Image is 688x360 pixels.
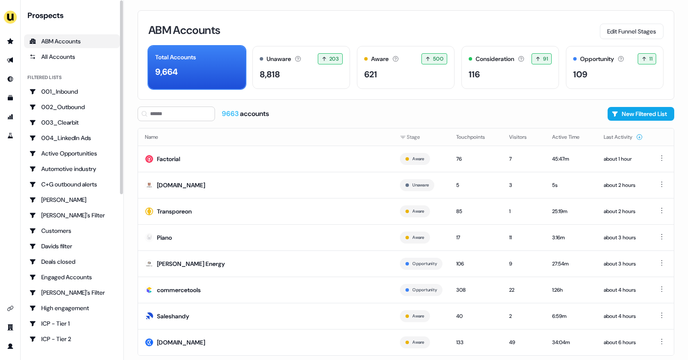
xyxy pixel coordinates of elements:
div: [DOMAIN_NAME] [157,181,205,189]
div: about 1 hour [604,155,643,163]
div: Automotive industry [29,165,115,173]
div: about 2 hours [604,181,643,189]
div: Deals closed [29,257,115,266]
div: 1 [509,207,538,216]
div: Prospects [28,10,120,21]
div: 7 [509,155,538,163]
a: Go to prospects [3,34,17,48]
div: Factorial [157,155,180,163]
a: Go to team [3,320,17,334]
a: Go to ICP - Tier 2 [24,332,120,346]
div: 002_Outbound [29,103,115,111]
a: Go to Davids filter [24,239,120,253]
a: Go to Geneviève's Filter [24,286,120,299]
div: Unaware [267,55,291,64]
a: Go to Charlotte Stone [24,193,120,207]
div: ICP - Tier 1 [29,319,115,328]
div: Filtered lists [28,74,61,81]
button: New Filtered List [608,107,674,121]
button: Aware [412,234,424,241]
div: 22 [509,286,538,294]
div: 49 [509,338,538,347]
div: 621 [364,68,377,81]
div: 27:54m [552,259,590,268]
span: 91 [543,55,548,63]
div: 6:59m [552,312,590,320]
div: 3:16m [552,233,590,242]
div: 109 [573,68,587,81]
span: 203 [329,55,339,63]
a: Go to C+G outbound alerts [24,177,120,191]
div: [PERSON_NAME]'s Filter [29,288,115,297]
div: [DOMAIN_NAME] [157,338,205,347]
div: Davids filter [29,242,115,250]
a: Go to experiments [3,129,17,143]
div: Active Opportunities [29,149,115,158]
a: Go to Deals closed [24,255,120,268]
a: Go to 002_Outbound [24,100,120,114]
div: Piano [157,233,172,242]
div: 85 [456,207,495,216]
a: Go to Active Opportunities [24,146,120,160]
span: 9663 [222,109,240,118]
div: 76 [456,155,495,163]
div: about 4 hours [604,312,643,320]
div: 2 [509,312,538,320]
button: Touchpoints [456,129,495,145]
a: Go to attribution [3,110,17,124]
button: Aware [412,312,424,320]
button: Aware [412,207,424,215]
div: 133 [456,338,495,347]
a: Go to integrations [3,302,17,315]
div: 1:26h [552,286,590,294]
div: 8,818 [260,68,280,81]
div: 5s [552,181,590,189]
div: ICP - Tier 2 [29,335,115,343]
span: 500 [433,55,443,63]
div: [PERSON_NAME] Energy [157,259,225,268]
div: 45:47m [552,155,590,163]
a: ABM Accounts [24,34,120,48]
div: 25:19m [552,207,590,216]
div: 001_Inbound [29,87,115,96]
button: Opportunity [412,260,437,268]
h3: ABM Accounts [148,24,220,36]
a: Go to outbound experience [3,53,17,67]
a: Go to templates [3,91,17,105]
a: All accounts [24,50,120,64]
div: 9 [509,259,538,268]
div: C+G outbound alerts [29,180,115,189]
button: Unaware [412,181,429,189]
div: 11 [509,233,538,242]
a: Go to Customers [24,224,120,238]
button: Active Time [552,129,590,145]
div: 17 [456,233,495,242]
div: about 6 hours [604,338,643,347]
a: Go to profile [3,339,17,353]
div: about 4 hours [604,286,643,294]
a: Go to 001_Inbound [24,85,120,98]
th: Name [138,128,393,146]
div: Stage [400,133,442,141]
div: about 2 hours [604,207,643,216]
div: 34:04m [552,338,590,347]
div: 5 [456,181,495,189]
a: Go to Charlotte's Filter [24,208,120,222]
div: [PERSON_NAME]'s Filter [29,211,115,220]
div: Transporeon [157,207,192,216]
button: Aware [412,155,424,163]
div: 40 [456,312,495,320]
div: Saleshandy [157,312,189,320]
div: Engaged Accounts [29,273,115,281]
button: Aware [412,339,424,346]
div: All Accounts [29,52,115,61]
div: 004_LinkedIn Ads [29,134,115,142]
a: Go to 003_Clearbit [24,116,120,129]
a: Go to ICP - Tier 1 [24,317,120,330]
div: commercetools [157,286,201,294]
div: 9,664 [155,65,178,78]
div: Total Accounts [155,53,196,62]
a: Go to Automotive industry [24,162,120,176]
a: Go to Inbound [3,72,17,86]
div: High engagement [29,304,115,312]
